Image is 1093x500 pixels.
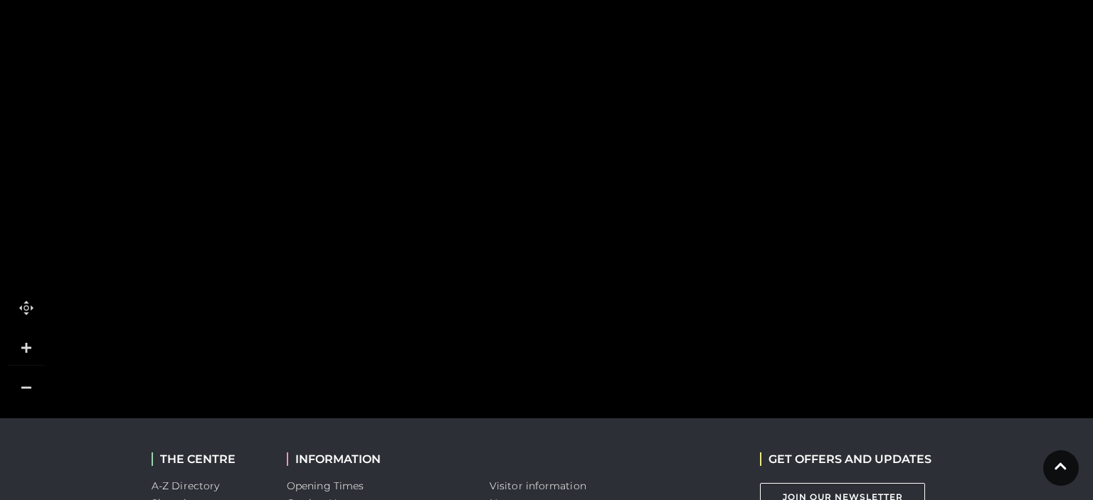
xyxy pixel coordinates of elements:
[760,452,931,466] h2: GET OFFERS AND UPDATES
[287,452,468,466] h2: INFORMATION
[287,479,364,492] a: Opening Times
[152,479,219,492] a: A-Z Directory
[490,479,586,492] a: Visitor information
[152,452,265,466] h2: THE CENTRE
